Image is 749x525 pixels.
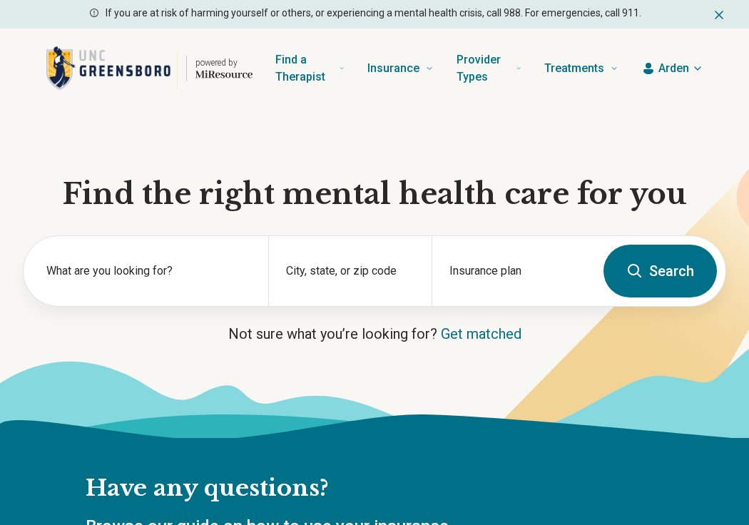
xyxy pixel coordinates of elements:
h2: Have any questions? [86,474,630,504]
a: Home page [46,46,253,91]
a: Find a Therapist [275,40,345,97]
button: Search [603,245,717,297]
h1: Find the right mental health care for you [23,175,726,213]
span: Insurance [367,58,419,78]
p: Not sure what you’re looking for? [23,324,726,344]
p: If you are at risk of harming yourself or others, or experiencing a mental health crisis, call 98... [106,6,641,21]
button: Dismiss [712,6,726,23]
a: Treatments [544,40,618,97]
span: Arden [658,60,689,77]
label: What are you looking for? [46,262,251,280]
button: Arden [641,60,703,77]
span: Provider Types [457,50,510,87]
p: powered by [195,57,253,68]
a: Insurance [367,40,434,97]
a: Get matched [441,325,521,342]
span: Find a Therapist [275,50,333,87]
a: Provider Types [457,40,521,97]
span: Treatments [544,58,604,78]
